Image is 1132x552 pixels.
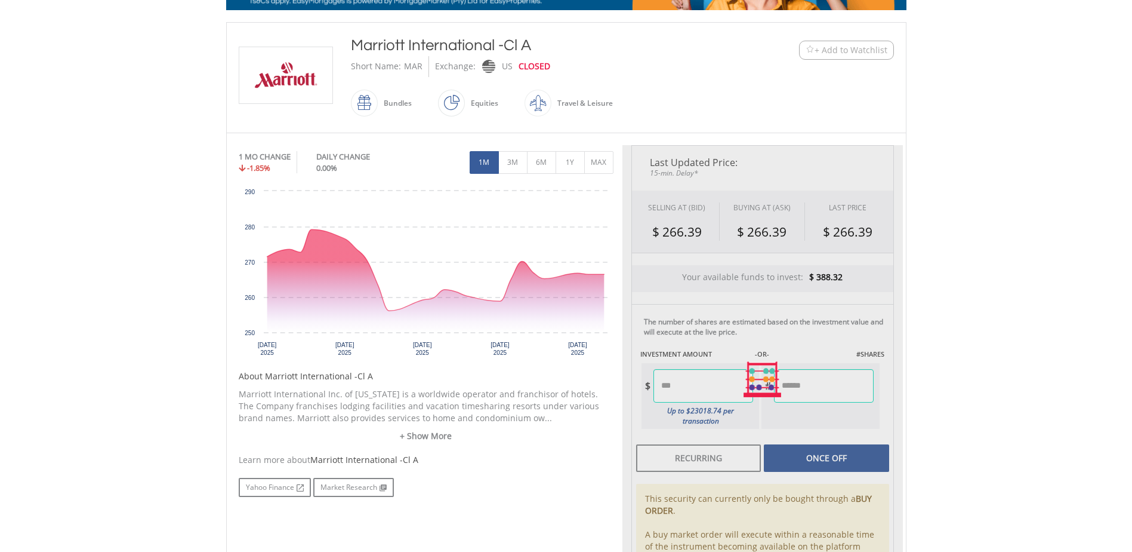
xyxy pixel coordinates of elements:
span: Marriott International -Cl A [310,454,418,465]
img: Watchlist [806,45,815,54]
text: 270 [245,259,255,266]
div: DAILY CHANGE [316,151,410,162]
svg: Interactive chart [239,185,613,364]
div: Learn more about [239,454,613,466]
img: EQU.US.MAR.png [241,47,331,103]
button: 1M [470,151,499,174]
button: Watchlist + Add to Watchlist [799,41,894,60]
button: 1Y [556,151,585,174]
div: CLOSED [519,56,550,77]
img: nasdaq.png [482,60,495,73]
a: Yahoo Finance [239,478,311,497]
button: MAX [584,151,613,174]
text: [DATE] 2025 [413,342,432,356]
div: Bundles [378,89,412,118]
text: [DATE] 2025 [335,342,354,356]
a: Market Research [313,478,394,497]
span: + Add to Watchlist [815,44,887,56]
button: 6M [527,151,556,174]
span: -1.85% [247,162,270,173]
div: Marriott International -Cl A [351,35,726,56]
text: [DATE] 2025 [568,342,587,356]
h5: About Marriott International -Cl A [239,370,613,382]
a: + Show More [239,430,613,442]
button: 3M [498,151,528,174]
div: Exchange: [435,56,476,77]
div: US [502,56,513,77]
span: 0.00% [316,162,337,173]
text: 290 [245,189,255,195]
div: Travel & Leisure [551,89,613,118]
div: 1 MO CHANGE [239,151,291,162]
text: 260 [245,295,255,301]
text: [DATE] 2025 [491,342,510,356]
div: Short Name: [351,56,401,77]
text: 250 [245,330,255,336]
p: Marriott International Inc. of [US_STATE] is a worldwide operator and franchisor of hotels. The C... [239,388,613,424]
text: [DATE] 2025 [257,342,276,356]
text: 280 [245,224,255,231]
div: Chart. Highcharts interactive chart. [239,185,613,364]
div: Equities [465,89,498,118]
div: MAR [404,56,422,77]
